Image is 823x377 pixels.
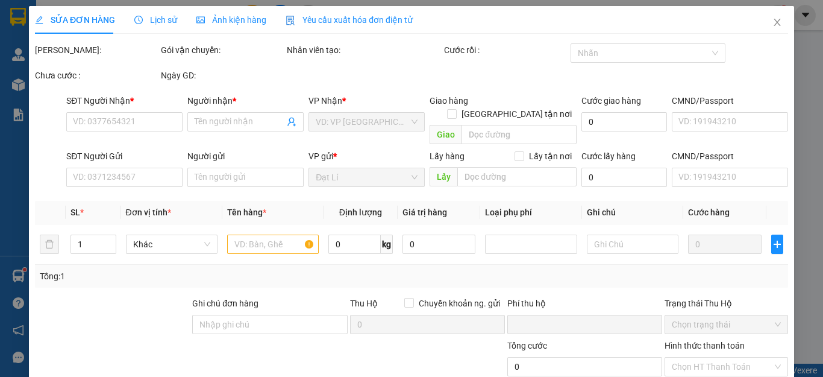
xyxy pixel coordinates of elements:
div: CMND/Passport [672,94,788,107]
span: clock-circle [134,16,143,24]
span: VP Nhận [308,96,342,106]
label: Hình thức thanh toán [665,341,745,350]
strong: NHẬN HÀNG NHANH - GIAO TỐC HÀNH [47,20,167,28]
button: Close [760,6,794,40]
div: VP gửi [308,150,425,163]
span: VP Gửi: [GEOGRAPHIC_DATA] [5,45,87,51]
span: Yêu cầu xuất hóa đơn điện tử [286,15,413,25]
div: CMND/Passport [672,150,788,163]
span: Định lượng [339,208,382,217]
img: icon [286,16,295,25]
div: Trạng thái Thu Hộ [665,297,788,310]
span: Lấy tận nơi [524,150,576,163]
input: Dọc đường [462,125,576,144]
span: Lịch sử [134,15,177,25]
span: ĐT:0935 82 08 08 [5,69,49,75]
span: ĐC: QL14, Chợ Đạt Lý [92,57,151,63]
div: SĐT Người Nhận [66,94,183,107]
span: Tên hàng [227,208,266,217]
label: Cước giao hàng [581,96,640,106]
div: [PERSON_NAME]: [35,43,158,57]
span: SỬA ĐƠN HÀNG [35,15,115,25]
span: Thu Hộ [349,299,377,308]
input: Ghi chú đơn hàng [192,315,347,334]
div: Gói vận chuyển: [161,43,284,57]
input: Cước lấy hàng [581,168,667,187]
div: Người gửi [187,150,304,163]
span: Đơn vị tính [125,208,171,217]
span: CTY TNHH DLVT TIẾN OANH [45,7,169,18]
span: close [772,17,782,27]
span: Ảnh kiện hàng [196,15,266,25]
span: VP Nhận: Đạt Lí [92,45,135,51]
span: Đạt Lí [316,168,418,186]
span: Cước hàng [688,208,730,217]
th: Ghi chú [581,201,683,224]
label: Cước lấy hàng [581,151,635,161]
span: Tổng cước [507,341,547,350]
span: [GEOGRAPHIC_DATA] tận nơi [456,107,576,121]
div: Cước rồi : [444,43,568,57]
div: Người nhận [187,94,304,107]
input: 0 [688,235,762,254]
input: Dọc đường [457,167,576,186]
span: ĐC: 804 Song Hành, XLHN, P Hiệp Phú Q9 [5,53,82,66]
div: Chưa cước : [35,69,158,82]
img: logo [5,8,35,38]
span: kg [380,235,392,254]
input: Cước giao hàng [581,112,667,131]
span: Chọn trạng thái [672,315,781,334]
span: picture [196,16,205,24]
button: delete [40,235,59,254]
th: Loại phụ phí [480,201,581,224]
div: Phí thu hộ [507,297,662,315]
div: Nhân viên tạo: [287,43,442,57]
span: Giá trị hàng [402,208,446,217]
div: Tổng: 1 [40,270,319,283]
span: ĐT: 0931 608 606 [92,69,136,75]
button: plus [771,235,783,254]
div: Ngày GD: [161,69,284,82]
input: Ghi Chú [586,235,678,254]
span: Khác [133,235,210,253]
span: Chuyển khoản ng. gửi [414,297,505,310]
span: Lấy hàng [430,151,465,161]
div: SĐT Người Gửi [66,150,183,163]
span: ---------------------------------------------- [26,79,155,89]
label: Ghi chú đơn hàng [192,299,258,308]
span: Giao hàng [430,96,468,106]
span: edit [35,16,43,24]
strong: 1900 633 614 [81,30,133,39]
span: user-add [287,117,296,127]
input: VD: Bàn, Ghế [227,235,319,254]
span: Giao [430,125,462,144]
span: SL [70,208,80,217]
span: Lấy [430,167,457,186]
span: plus [771,239,783,249]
